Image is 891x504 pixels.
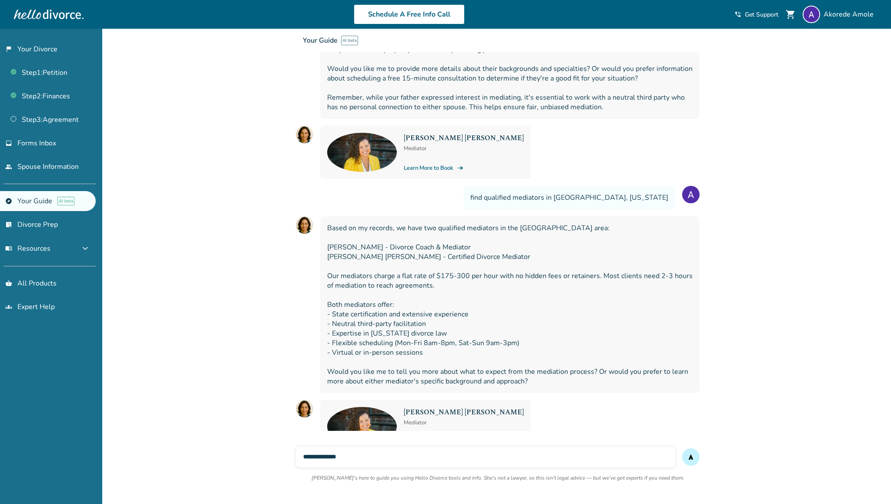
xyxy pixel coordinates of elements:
img: AI Assistant [296,216,313,234]
span: AI beta [57,197,74,205]
span: groups [5,303,12,310]
span: list_alt_check [5,221,12,228]
span: Get Support [745,10,778,19]
span: inbox [5,140,12,147]
img: User [682,186,700,203]
span: AI beta [341,36,358,45]
img: Claudia Brown Coulter [327,133,397,172]
span: send [687,454,694,460]
img: AI Assistant [296,126,313,143]
a: phone_in_talkGet Support [734,10,778,19]
span: people [5,163,12,170]
h3: [PERSON_NAME] [PERSON_NAME] [404,407,524,417]
img: AI Assistant [296,400,313,417]
span: Based on my records, we have two qualified mediators in the [GEOGRAPHIC_DATA] area: [PERSON_NAME]... [327,223,693,386]
span: find qualified mediators in [GEOGRAPHIC_DATA], [US_STATE] [470,193,668,202]
span: Forms Inbox [17,138,56,148]
a: Learn More to Bookline_end_arrow_notch [404,164,524,172]
p: [PERSON_NAME]'s here to guide you using Hello Divorce tools and info. She's not a lawyer, so this... [312,474,684,481]
img: Akorede Amole [803,6,820,23]
span: Mediator [404,419,427,427]
span: flag_2 [5,46,12,53]
span: Resources [5,244,50,253]
span: menu_book [5,245,12,252]
span: Your Guide [303,36,338,45]
span: shopping_basket [5,280,12,287]
span: Akorede Amole [824,10,877,19]
span: shopping_cart [785,9,796,20]
h3: [PERSON_NAME] [PERSON_NAME] [404,133,524,143]
button: send [682,448,700,466]
span: line_end_arrow_notch [457,165,464,171]
a: Schedule A Free Info Call [354,4,465,24]
span: phone_in_talk [734,11,741,18]
iframe: Chat Widget [847,462,891,504]
span: explore [5,198,12,205]
img: Claudia Brown Coulter [327,407,397,446]
span: expand_more [80,243,90,254]
span: Mediator [404,144,427,152]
